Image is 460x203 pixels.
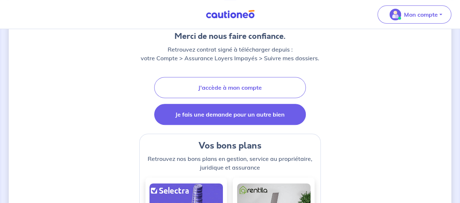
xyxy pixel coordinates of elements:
a: J'accède à mon compte [154,77,306,98]
img: illu_account_valid_menu.svg [389,9,401,20]
button: illu_account_valid_menu.svgMon compte [377,5,451,24]
p: Mon compte [404,10,438,19]
p: Retrouvez nos bons plans en gestion, service au propriétaire, juridique et assurance [145,154,315,172]
h3: Merci de nous faire confiance. [141,31,319,42]
img: Cautioneo [203,10,257,19]
a: Je fais une demande pour un autre bien [154,104,306,125]
p: Retrouvez contrat signé à télécharger depuis : votre Compte > Assurance Loyers Impayés > Suivre m... [141,45,319,62]
h4: Vos bons plans [145,140,315,151]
